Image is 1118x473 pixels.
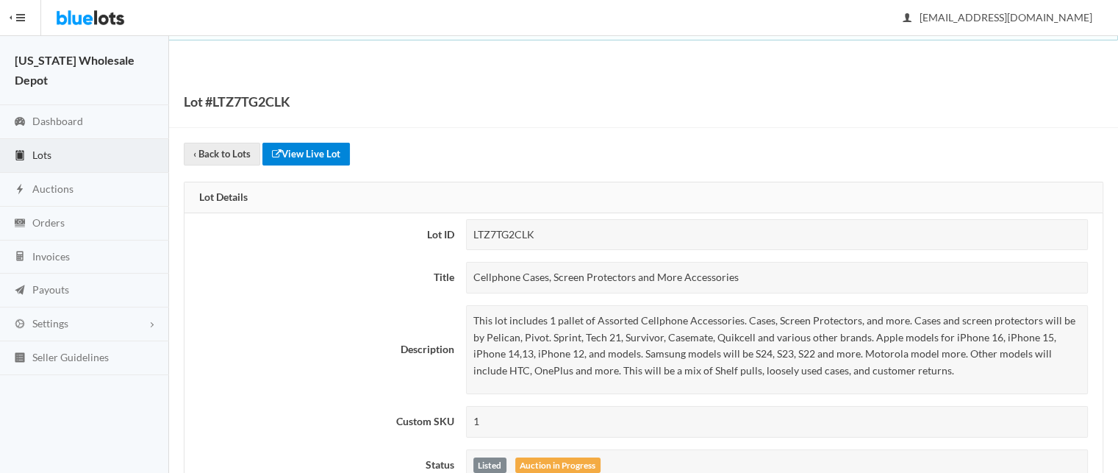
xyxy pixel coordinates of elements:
span: Seller Guidelines [32,351,109,363]
a: View Live Lot [262,143,350,166]
span: Lots [32,149,51,161]
span: Orders [32,216,65,229]
strong: [US_STATE] Wholesale Depot [15,53,135,87]
ion-icon: paper plane [12,284,27,298]
th: Lot ID [184,213,460,257]
div: Cellphone Cases, Screen Protectors and More Accessories [466,262,1088,294]
span: Payouts [32,283,69,296]
ion-icon: cog [12,318,27,332]
ion-icon: calculator [12,250,27,264]
p: This lot includes 1 pallet of Assorted Cellphone Accessories. Cases, Screen Protectors, and more.... [473,313,1081,379]
span: Settings [32,317,68,330]
div: Lot Details [184,182,1103,213]
ion-icon: person [900,12,914,26]
span: Dashboard [32,115,83,127]
div: 1 [466,406,1088,438]
th: Description [184,299,460,400]
ion-icon: list box [12,352,27,366]
span: Invoices [32,250,70,263]
th: Title [184,256,460,299]
ion-icon: flash [12,183,27,197]
ion-icon: clipboard [12,149,27,163]
th: Custom SKU [184,400,460,444]
span: Auctions [32,182,74,195]
ion-icon: cash [12,217,27,231]
h1: Lot #LTZ7TG2CLK [184,90,290,113]
a: ‹ Back to Lots [184,143,260,166]
span: [EMAIL_ADDRESS][DOMAIN_NAME] [903,11,1092,24]
ion-icon: speedometer [12,115,27,129]
div: LTZ7TG2CLK [466,219,1088,251]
